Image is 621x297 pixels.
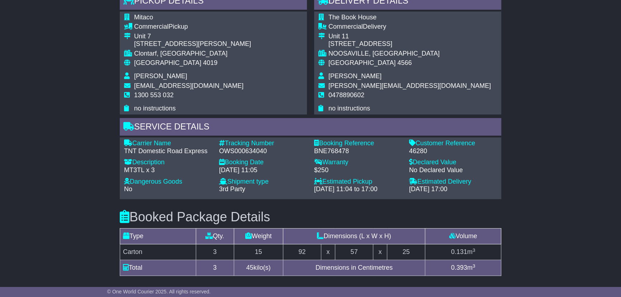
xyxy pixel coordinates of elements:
td: m [425,260,501,276]
td: Dimensions in Centimetres [283,260,425,276]
td: Volume [425,228,501,244]
div: Tracking Number [219,140,307,147]
div: [DATE] 11:04 to 17:00 [314,185,402,193]
span: 4019 [203,59,217,66]
span: [PERSON_NAME][EMAIL_ADDRESS][DOMAIN_NAME] [328,82,491,89]
div: Warranty [314,159,402,166]
div: Unit 11 [328,33,491,41]
span: 1300 553 032 [134,91,174,99]
span: The Book House [328,14,376,21]
span: [GEOGRAPHIC_DATA] [328,59,395,66]
div: Description [124,159,212,166]
span: [EMAIL_ADDRESS][DOMAIN_NAME] [134,82,243,89]
div: Delivery [328,23,491,31]
div: TNT Domestic Road Express [124,147,212,155]
span: 0.393 [451,264,467,271]
span: Commercial [328,23,363,30]
td: 3 [196,244,234,260]
div: Estimated Pickup [314,178,402,186]
span: 45 [246,264,253,271]
div: Customer Reference [409,140,497,147]
td: 15 [234,244,283,260]
div: Carrier Name [124,140,212,147]
td: kilo(s) [234,260,283,276]
td: m [425,244,501,260]
div: Booking Reference [314,140,402,147]
td: Total [120,260,196,276]
div: 46280 [409,147,497,155]
td: Carton [120,244,196,260]
td: x [321,244,335,260]
span: Commercial [134,23,169,30]
div: BNE768478 [314,147,402,155]
span: no instructions [328,105,370,112]
div: [STREET_ADDRESS] [328,40,491,48]
span: [PERSON_NAME] [328,72,381,80]
sup: 3 [473,247,475,253]
td: 25 [387,244,425,260]
div: Declared Value [409,159,497,166]
span: No [124,185,132,193]
span: [PERSON_NAME] [134,72,187,80]
td: x [373,244,387,260]
td: Weight [234,228,283,244]
span: 0478890602 [328,91,364,99]
span: 3rd Party [219,185,245,193]
td: Dimensions (L x W x H) [283,228,425,244]
div: $250 [314,166,402,174]
div: Service Details [120,118,501,137]
div: [STREET_ADDRESS][PERSON_NAME] [134,40,251,48]
td: 92 [283,244,321,260]
div: Pickup [134,23,251,31]
div: Estimated Delivery [409,178,497,186]
td: Qty. [196,228,234,244]
div: MT3TL x 3 [124,166,212,174]
div: [DATE] 17:00 [409,185,497,193]
td: 57 [335,244,373,260]
div: Unit 7 [134,33,251,41]
div: Dangerous Goods [124,178,212,186]
sup: 3 [473,263,475,269]
span: [GEOGRAPHIC_DATA] [134,59,201,66]
div: Booking Date [219,159,307,166]
span: © One World Courier 2025. All rights reserved. [107,289,211,294]
span: 0.131 [451,248,467,255]
div: OWS000634040 [219,147,307,155]
span: no instructions [134,105,176,112]
span: 4566 [397,59,412,66]
div: [DATE] 11:05 [219,166,307,174]
td: Type [120,228,196,244]
div: Shipment type [219,178,307,186]
h3: Booked Package Details [120,210,501,224]
div: No Declared Value [409,166,497,174]
td: 3 [196,260,234,276]
div: Clontarf, [GEOGRAPHIC_DATA] [134,50,251,58]
div: NOOSAVILLE, [GEOGRAPHIC_DATA] [328,50,491,58]
span: Mitaco [134,14,153,21]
